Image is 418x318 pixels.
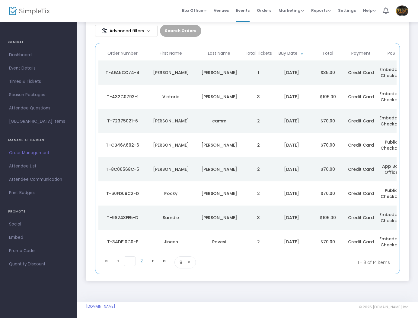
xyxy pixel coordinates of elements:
[381,187,402,200] span: Public Checkout
[148,70,193,76] div: Pam
[279,8,304,13] span: Marketing
[363,8,376,13] span: Help
[9,220,68,228] span: Social
[124,256,136,266] span: Page 1
[275,190,308,196] div: 9/10/2025
[310,157,346,181] td: $70.00
[148,215,193,221] div: Samdie
[160,51,182,56] span: First Name
[275,70,308,76] div: 9/13/2025
[310,60,346,85] td: $35.00
[275,142,308,148] div: 9/11/2025
[8,206,69,218] h4: PROMOTE
[9,51,68,59] span: Dashboard
[180,259,182,265] span: 8
[86,304,115,309] a: [DOMAIN_NAME]
[310,230,346,254] td: $70.00
[379,115,403,127] span: Embedded Checkout
[136,256,147,265] span: Page 2
[243,85,273,109] td: 3
[148,190,193,196] div: Rocky
[275,215,308,221] div: 9/10/2025
[348,70,374,76] span: Credit Card
[100,166,145,172] div: T-8C06568C-5
[148,239,193,245] div: Jineen
[243,181,273,206] td: 2
[359,305,409,310] span: © 2025 [DOMAIN_NAME] Inc.
[100,142,145,148] div: T-CB46A692-6
[8,134,69,146] h4: MANAGE ATTENDEES
[382,163,400,175] span: App Box Office
[196,94,242,100] div: Meyer
[9,234,68,242] span: Embed
[9,149,68,157] span: Order Management
[162,258,167,263] span: Go to the last page
[379,212,403,224] span: Embedded Checkout
[310,85,346,109] td: $105.00
[243,157,273,181] td: 2
[9,118,68,125] span: [GEOGRAPHIC_DATA] Items
[379,91,403,103] span: Embedded Checkout
[214,3,229,18] span: Venues
[236,3,250,18] span: Events
[185,257,193,268] button: Select
[256,256,390,268] kendo-pager-info: 1 - 8 of 14 items
[243,46,273,60] th: Total Tickets
[9,189,68,197] span: Print Badges
[148,166,193,172] div: Dan
[243,109,273,133] td: 2
[348,142,374,148] span: Credit Card
[151,258,155,263] span: Go to the next page
[243,206,273,230] td: 3
[9,78,68,86] span: Times & Tickets
[100,239,145,245] div: T-34DF10C0-E
[9,176,68,183] span: Attendee Communication
[9,91,68,99] span: Season Packages
[348,190,374,196] span: Credit Card
[300,51,305,56] span: Sortable
[196,239,242,245] div: Pavesi
[8,36,69,48] h4: GENERAL
[279,51,298,56] span: Buy Date
[101,28,107,34] img: filter
[243,60,273,85] td: 1
[9,247,68,255] span: Promo Code
[182,8,206,13] span: Box Office
[196,166,242,172] div: Kleeman
[148,118,193,124] div: Linda
[310,181,346,206] td: $70.00
[9,104,68,112] span: Attendee Questions
[196,190,242,196] div: Orefice
[100,118,145,124] div: T-72375021-6
[275,166,308,172] div: 9/10/2025
[348,166,374,172] span: Credit Card
[148,142,193,148] div: Vivian
[9,260,68,268] span: Quantity Discount
[147,256,159,265] span: Go to the next page
[275,239,308,245] div: 9/10/2025
[196,142,242,148] div: Espina
[100,215,145,221] div: T-98243FE5-D
[100,94,145,100] div: T-A32C0793-1
[243,133,273,157] td: 2
[348,215,374,221] span: Credit Card
[98,46,397,254] div: Data table
[243,230,273,254] td: 2
[388,51,395,56] span: PoS
[275,118,308,124] div: 9/12/2025
[311,8,331,13] span: Reports
[310,133,346,157] td: $70.00
[107,51,138,56] span: Order Number
[100,190,145,196] div: T-60FD09C2-D
[257,3,271,18] span: Orders
[9,64,68,72] span: Event Details
[196,70,242,76] div: Harris
[379,67,403,79] span: Embedded Checkout
[208,51,230,56] span: Last Name
[275,94,308,100] div: 9/12/2025
[9,162,68,170] span: Attendee List
[196,215,242,221] div: Payzant
[196,118,242,124] div: camm
[95,25,158,37] m-button: Advanced filters
[348,94,374,100] span: Credit Card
